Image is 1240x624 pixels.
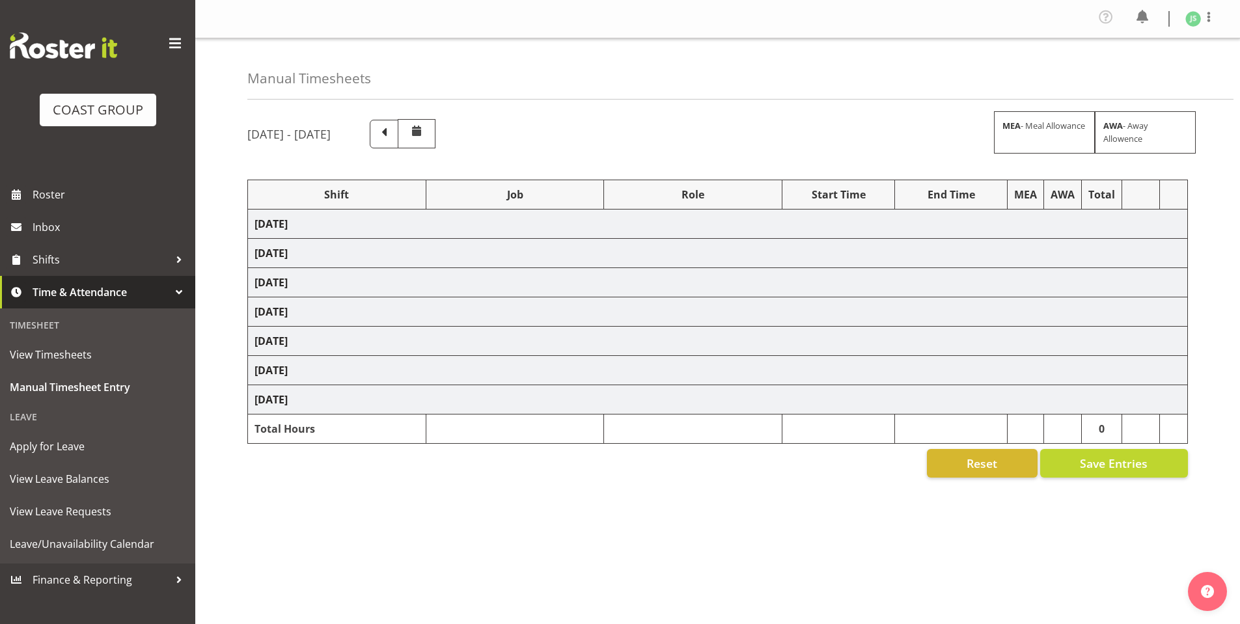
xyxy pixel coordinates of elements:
button: Save Entries [1040,449,1188,478]
span: Finance & Reporting [33,570,169,590]
td: [DATE] [248,297,1188,327]
strong: AWA [1103,120,1123,131]
td: [DATE] [248,268,1188,297]
td: [DATE] [248,356,1188,385]
div: Shift [255,187,419,202]
div: MEA [1014,187,1037,202]
span: Save Entries [1080,455,1148,472]
span: Manual Timesheet Entry [10,377,186,397]
a: Manual Timesheet Entry [3,371,192,403]
strong: MEA [1002,120,1021,131]
a: View Leave Requests [3,495,192,528]
div: Timesheet [3,312,192,338]
div: End Time [902,187,1000,202]
td: Total Hours [248,414,426,444]
td: 0 [1082,414,1122,444]
div: - Away Allowence [1095,111,1196,153]
img: help-xxl-2.png [1201,585,1214,598]
img: Rosterit website logo [10,33,117,59]
span: View Timesheets [10,345,186,364]
td: [DATE] [248,327,1188,356]
span: Inbox [33,217,189,237]
span: Reset [967,455,997,472]
a: Leave/Unavailability Calendar [3,528,192,560]
td: [DATE] [248,385,1188,414]
div: Role [611,187,775,202]
span: Shifts [33,250,169,269]
button: Reset [927,449,1038,478]
div: Leave [3,403,192,430]
a: Apply for Leave [3,430,192,463]
div: AWA [1051,187,1075,202]
div: - Meal Allowance [994,111,1095,153]
a: View Leave Balances [3,463,192,495]
span: View Leave Requests [10,502,186,521]
td: [DATE] [248,210,1188,239]
img: john-sharpe1182.jpg [1185,11,1201,27]
span: Roster [33,185,189,204]
div: Job [433,187,598,202]
div: Total [1088,187,1115,202]
td: [DATE] [248,239,1188,268]
span: View Leave Balances [10,469,186,489]
div: Start Time [789,187,888,202]
div: COAST GROUP [53,100,143,120]
span: Leave/Unavailability Calendar [10,534,186,554]
h4: Manual Timesheets [247,71,371,86]
span: Time & Attendance [33,282,169,302]
span: Apply for Leave [10,437,186,456]
a: View Timesheets [3,338,192,371]
h5: [DATE] - [DATE] [247,127,331,141]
